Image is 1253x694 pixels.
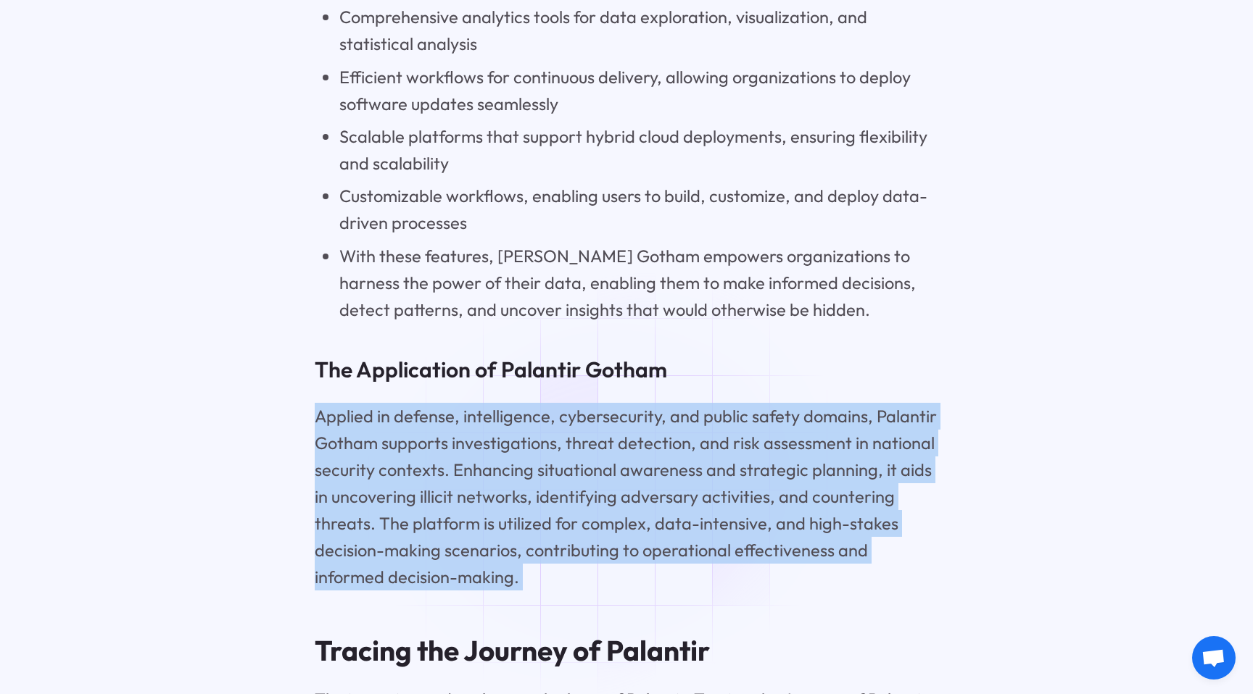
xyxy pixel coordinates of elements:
div: Open chat [1192,636,1236,680]
li: Customizable workflows, enabling users to build, customize, and deploy data-driven processes [339,183,938,236]
li: With these features, [PERSON_NAME] Gotham empowers organizations to harness the power of their da... [339,243,938,323]
li: Scalable platforms that support hybrid cloud deployments, ensuring flexibility and scalability [339,123,938,177]
li: Efficient workflows for continuous delivery, allowing organizations to deploy software updates se... [339,64,938,117]
h2: Tracing the Journey of Palantir [315,634,938,667]
h3: The Application of Palantir Gotham [315,354,938,385]
p: Applied in defense, intelligence, cybersecurity, and public safety domains, Palantir Gotham suppo... [315,403,938,590]
li: Comprehensive analytics tools for data exploration, visualization, and statistical analysis [339,4,938,57]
